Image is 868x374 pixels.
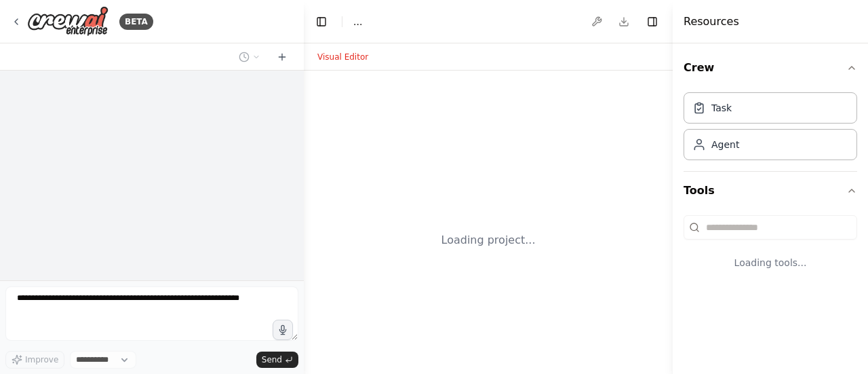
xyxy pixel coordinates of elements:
nav: breadcrumb [353,15,362,29]
div: Tools [684,210,857,291]
button: Hide left sidebar [312,12,331,31]
div: Task [711,101,732,115]
button: Send [256,352,298,368]
button: Visual Editor [309,49,376,65]
button: Hide right sidebar [643,12,662,31]
button: Tools [684,172,857,210]
div: BETA [119,14,153,30]
button: Switch to previous chat [233,49,266,65]
img: Logo [27,6,108,37]
button: Crew [684,49,857,87]
div: Crew [684,87,857,171]
div: Loading project... [441,232,536,248]
button: Click to speak your automation idea [273,320,293,340]
h4: Resources [684,14,739,30]
span: ... [353,15,362,29]
div: Agent [711,138,739,151]
button: Start a new chat [271,49,293,65]
span: Improve [25,354,58,365]
span: Send [262,354,282,365]
button: Improve [5,351,64,369]
div: Loading tools... [684,245,857,280]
